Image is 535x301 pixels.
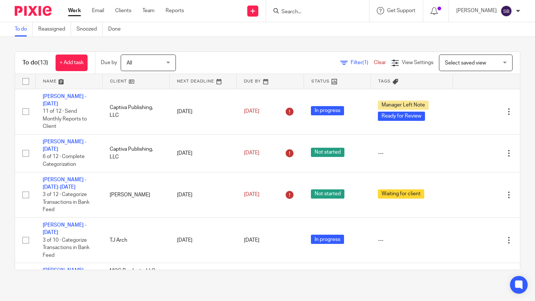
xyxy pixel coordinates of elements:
[244,151,259,156] span: [DATE]
[244,109,259,114] span: [DATE]
[43,139,86,152] a: [PERSON_NAME] - [DATE]
[43,177,86,190] a: [PERSON_NAME] - [DATE]-[DATE]
[102,89,169,134] td: Captiva Publishing, LLC
[43,109,87,129] span: 11 of 12 · Send Monthly Reports to Client
[456,7,497,14] p: [PERSON_NAME]
[115,7,131,14] a: Clients
[43,268,86,280] a: [PERSON_NAME] - [DATE]-[DATE]
[108,22,126,36] a: Done
[311,189,344,199] span: Not started
[311,235,344,244] span: In progress
[43,154,85,167] span: 6 of 12 · Complete Categorization
[166,7,184,14] a: Reports
[170,134,237,172] td: [DATE]
[374,60,386,65] a: Clear
[102,263,169,301] td: MCG Products, LLC (DBA [PERSON_NAME], LLC)
[22,59,48,67] h1: To do
[92,7,104,14] a: Email
[387,8,415,13] span: Get Support
[102,172,169,217] td: [PERSON_NAME]
[127,60,132,66] span: All
[43,238,89,258] span: 3 of 10 · Categorize Transactions in Bank Feed
[378,101,429,110] span: Manager Left Note
[170,218,237,263] td: [DATE]
[43,223,86,235] a: [PERSON_NAME] - [DATE]
[281,9,347,15] input: Search
[170,263,237,301] td: [DATE]
[56,55,88,71] a: + Add task
[378,112,425,121] span: Ready for Review
[15,22,33,36] a: To do
[378,150,445,157] div: ---
[38,22,71,36] a: Reassigned
[68,7,81,14] a: Work
[170,172,237,217] td: [DATE]
[402,60,433,65] span: View Settings
[378,79,391,83] span: Tags
[244,238,259,243] span: [DATE]
[378,237,445,244] div: ---
[244,192,259,197] span: [DATE]
[311,106,344,115] span: In progress
[362,60,368,65] span: (1)
[500,5,512,17] img: svg%3E
[102,134,169,172] td: Captiva Publishing, LLC
[102,218,169,263] td: TJ Arch
[378,189,424,199] span: Waiting for client
[43,94,86,106] a: [PERSON_NAME] - [DATE]
[142,7,155,14] a: Team
[170,89,237,134] td: [DATE]
[445,60,486,66] span: Select saved view
[351,60,374,65] span: Filter
[15,6,52,16] img: Pixie
[43,192,89,213] span: 3 of 12 · Categorize Transactions in Bank Feed
[311,148,344,157] span: Not started
[38,60,48,66] span: (13)
[101,59,117,66] p: Due by
[77,22,103,36] a: Snoozed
